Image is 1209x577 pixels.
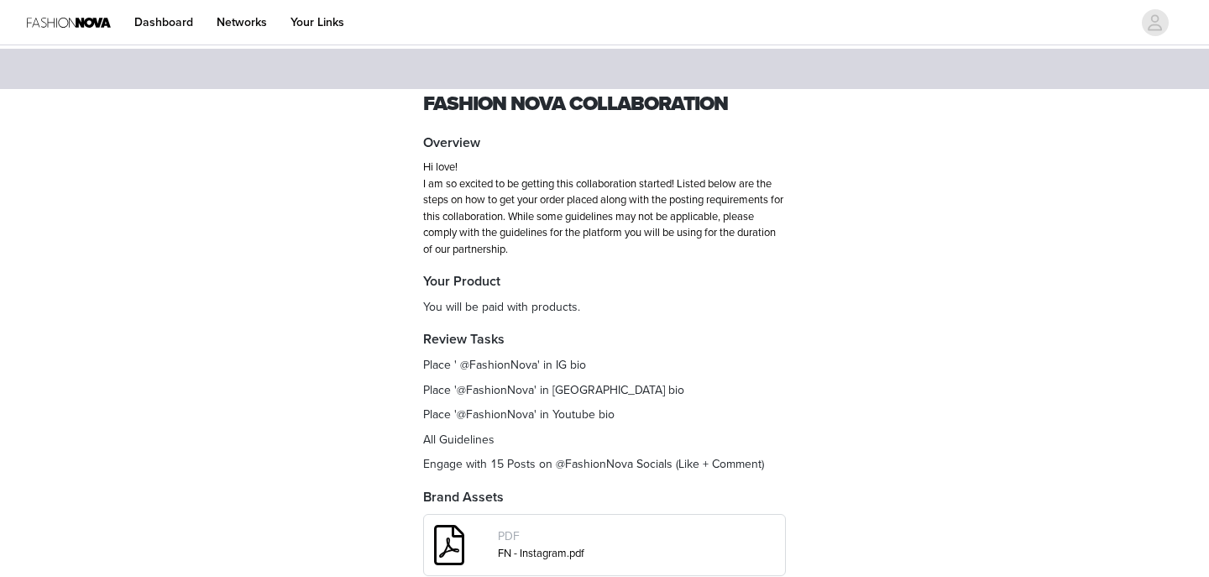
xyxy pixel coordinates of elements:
[280,3,354,41] a: Your Links
[423,133,786,153] h4: Overview
[207,3,277,41] a: Networks
[423,298,786,316] p: You will be paid with products.
[27,3,111,41] img: Fashion Nova Logo
[124,3,203,41] a: Dashboard
[423,383,684,397] span: Place '@FashionNova' in [GEOGRAPHIC_DATA] bio
[423,433,495,447] span: All Guidelines
[423,89,786,119] h1: Fashion Nova Collaboration
[423,358,586,372] span: Place ' @FashionNova' in IG bio
[423,457,764,471] span: Engage with 15 Posts on @FashionNova Socials (Like + Comment)
[423,176,786,259] p: I am so excited to be getting this collaboration started! Listed below are the steps on how to ge...
[498,529,520,543] span: PDF
[1147,9,1163,36] div: avatar
[423,407,615,422] span: Place '@FashionNova' in Youtube bio
[423,487,786,507] h4: Brand Assets
[423,271,786,291] h4: Your Product
[423,329,786,349] h4: Review Tasks
[423,160,786,176] p: Hi love!
[498,547,584,560] a: FN - Instagram.pdf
